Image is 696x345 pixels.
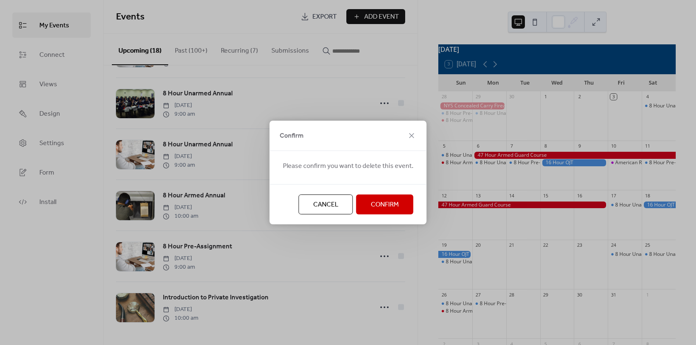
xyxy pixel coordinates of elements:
[283,161,413,171] span: Please confirm you want to delete this event.
[299,194,353,214] button: Cancel
[371,200,399,210] span: Confirm
[356,194,413,214] button: Confirm
[313,200,338,210] span: Cancel
[280,131,304,141] span: Confirm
